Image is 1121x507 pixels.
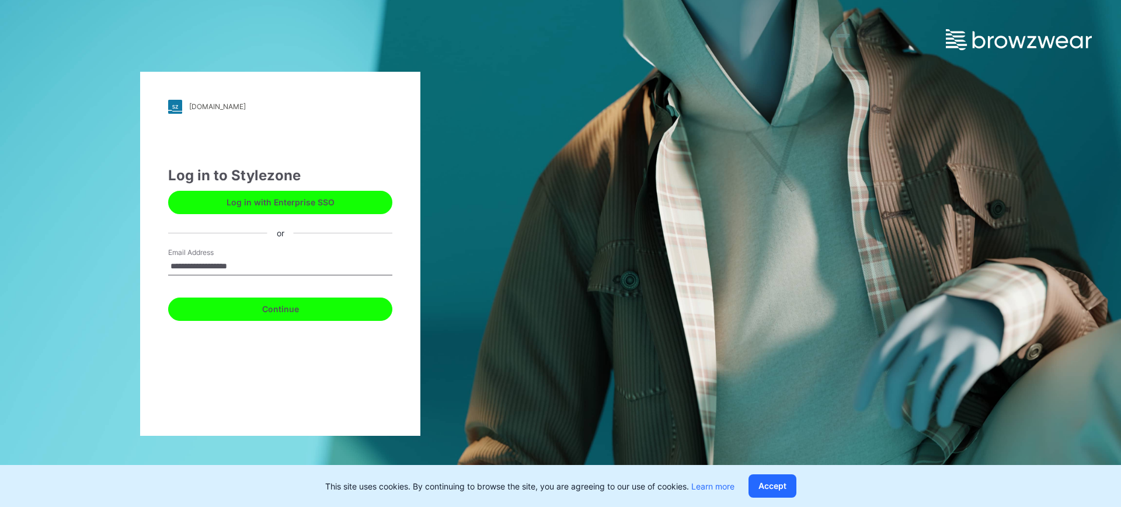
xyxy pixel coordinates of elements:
a: [DOMAIN_NAME] [168,100,392,114]
button: Accept [749,474,796,498]
img: browzwear-logo.e42bd6dac1945053ebaf764b6aa21510.svg [946,29,1092,50]
button: Continue [168,298,392,321]
label: Email Address [168,247,250,258]
div: or [267,227,294,239]
div: [DOMAIN_NAME] [189,102,246,111]
img: stylezone-logo.562084cfcfab977791bfbf7441f1a819.svg [168,100,182,114]
p: This site uses cookies. By continuing to browse the site, you are agreeing to our use of cookies. [325,480,734,492]
a: Learn more [691,481,734,491]
div: Log in to Stylezone [168,165,392,186]
button: Log in with Enterprise SSO [168,191,392,214]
